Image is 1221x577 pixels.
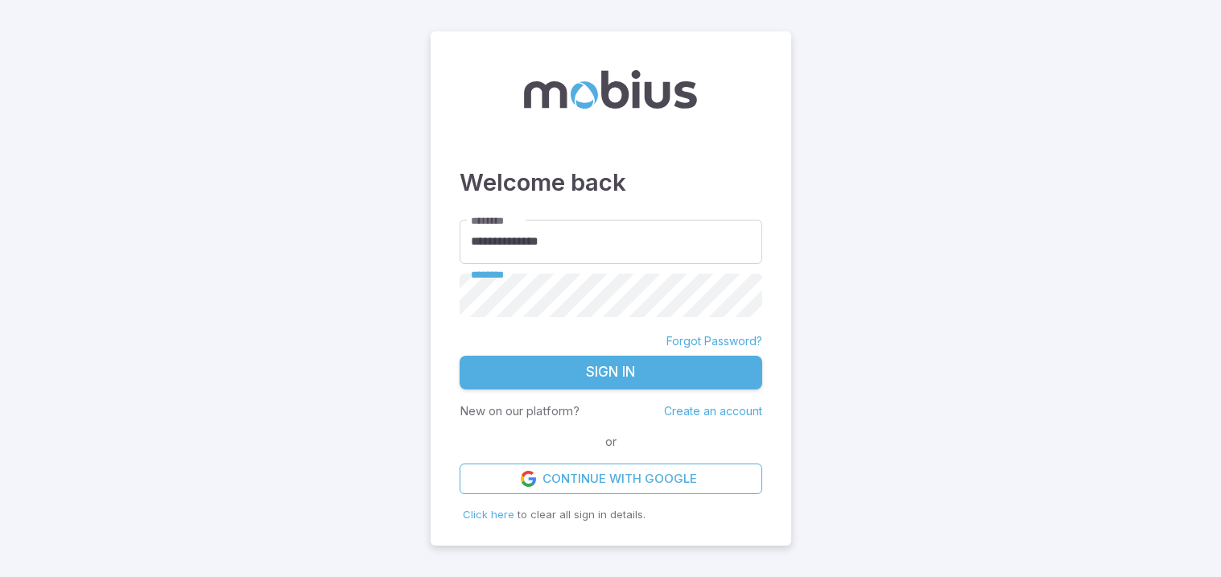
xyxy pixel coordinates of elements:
h3: Welcome back [460,165,762,200]
span: or [601,433,621,451]
p: to clear all sign in details. [463,507,759,523]
button: Sign In [460,356,762,389]
p: New on our platform? [460,402,580,420]
span: Click here [463,508,514,521]
a: Continue with Google [460,464,762,494]
a: Forgot Password? [666,333,762,349]
a: Create an account [664,404,762,418]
